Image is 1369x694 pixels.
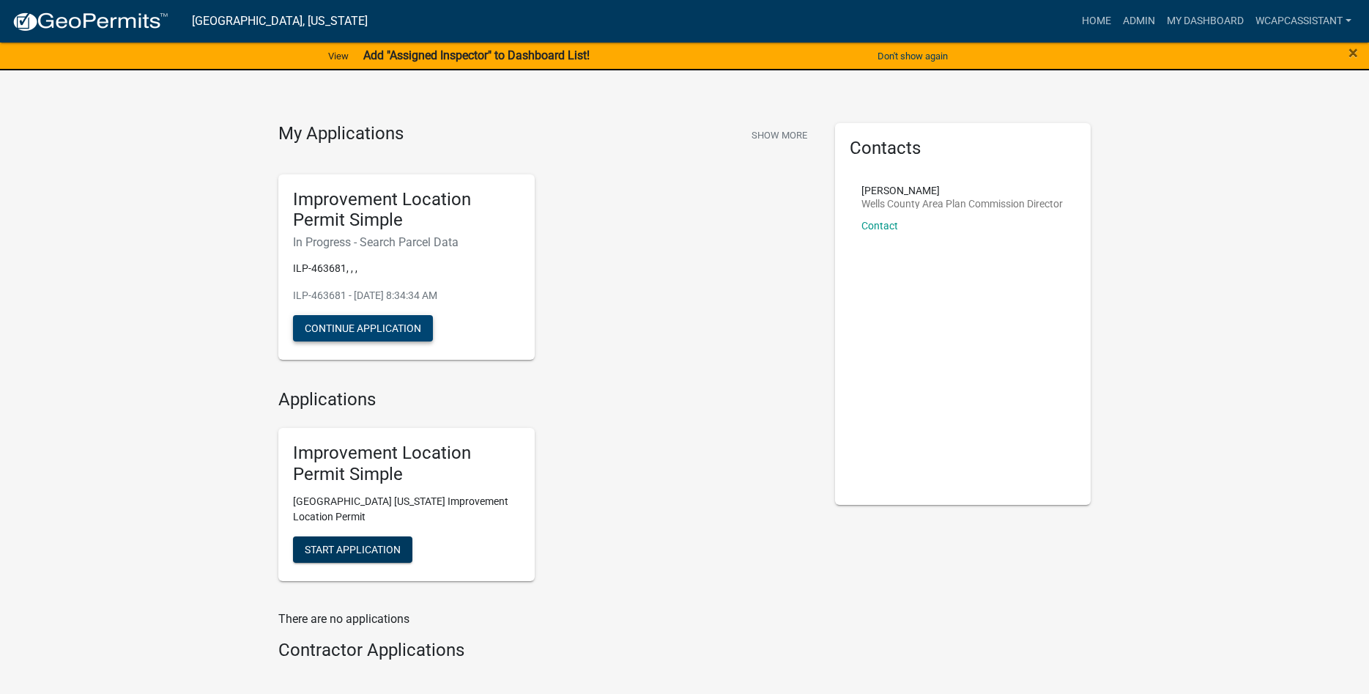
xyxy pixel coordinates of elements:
a: wcapcassistant [1250,7,1357,35]
p: There are no applications [278,610,813,628]
wm-workflow-list-section: Contractor Applications [278,640,813,667]
h5: Contacts [850,138,1077,159]
button: Start Application [293,536,412,563]
p: [PERSON_NAME] [861,185,1063,196]
h4: Contractor Applications [278,640,813,661]
button: Close [1348,44,1358,62]
a: Admin [1117,7,1161,35]
p: Wells County Area Plan Commission Director [861,199,1063,209]
h5: Improvement Location Permit Simple [293,443,520,485]
a: [GEOGRAPHIC_DATA], [US_STATE] [192,9,368,34]
wm-workflow-list-section: Applications [278,389,813,592]
a: My Dashboard [1161,7,1250,35]
a: Home [1076,7,1117,35]
span: Start Application [305,543,401,555]
p: [GEOGRAPHIC_DATA] [US_STATE] Improvement Location Permit [293,494,520,525]
button: Show More [746,123,813,147]
strong: Add "Assigned Inspector" to Dashboard List! [363,48,590,62]
button: Continue Application [293,315,433,342]
a: Contact [861,220,898,232]
h6: In Progress - Search Parcel Data [293,235,520,249]
h5: Improvement Location Permit Simple [293,189,520,232]
a: View [322,44,355,68]
span: × [1348,43,1358,63]
button: Don't show again [872,44,954,68]
p: ILP-463681 - [DATE] 8:34:34 AM [293,288,520,303]
h4: My Applications [278,123,404,145]
p: ILP-463681, , , [293,261,520,276]
h4: Applications [278,389,813,410]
